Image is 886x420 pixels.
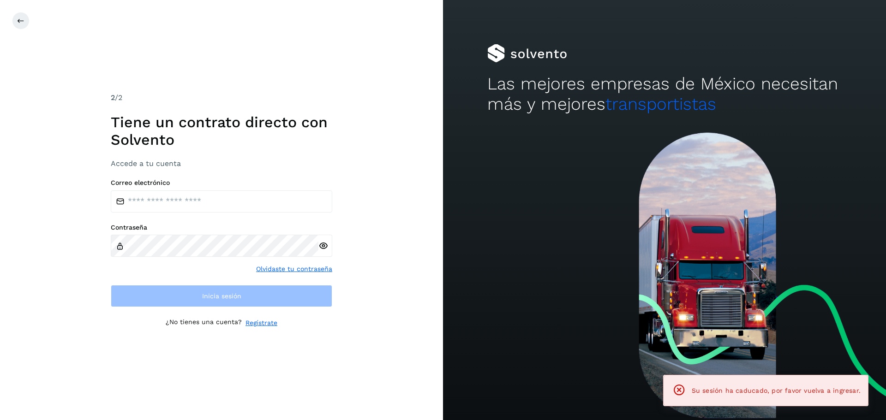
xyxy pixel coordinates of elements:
label: Contraseña [111,224,332,231]
button: Inicia sesión [111,285,332,307]
label: Correo electrónico [111,179,332,187]
p: ¿No tienes una cuenta? [166,318,242,328]
a: Regístrate [245,318,277,328]
span: transportistas [605,94,716,114]
h3: Accede a tu cuenta [111,159,332,168]
a: Olvidaste tu contraseña [256,264,332,274]
span: 2 [111,93,115,102]
h1: Tiene un contrato directo con Solvento [111,113,332,149]
div: /2 [111,92,332,103]
span: Su sesión ha caducado, por favor vuelva a ingresar. [692,387,861,394]
span: Inicia sesión [202,293,241,299]
h2: Las mejores empresas de México necesitan más y mejores [487,74,842,115]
